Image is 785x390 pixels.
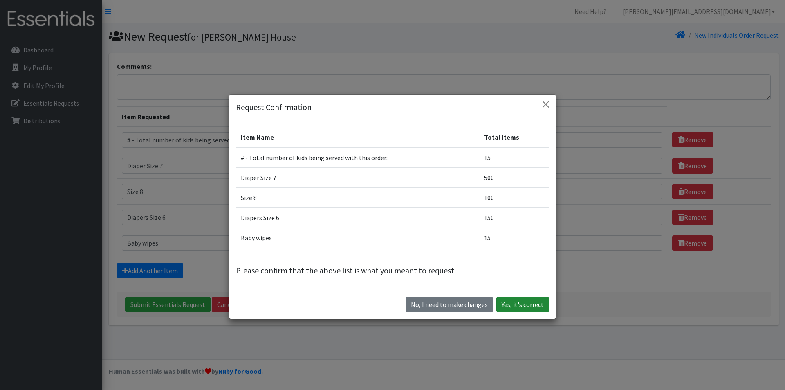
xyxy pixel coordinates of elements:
[479,228,549,248] td: 15
[479,187,549,207] td: 100
[236,127,479,147] th: Item Name
[236,147,479,168] td: # - Total number of kids being served with this order:
[236,101,312,113] h5: Request Confirmation
[406,297,493,312] button: No I need to make changes
[236,228,479,248] td: Baby wipes
[496,297,549,312] button: Yes, it's correct
[236,264,549,277] p: Please confirm that the above list is what you meant to request.
[479,127,549,147] th: Total Items
[539,98,552,111] button: Close
[479,207,549,228] td: 150
[236,207,479,228] td: Diapers Size 6
[236,187,479,207] td: Size 8
[479,167,549,187] td: 500
[236,167,479,187] td: Diaper Size 7
[479,147,549,168] td: 15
